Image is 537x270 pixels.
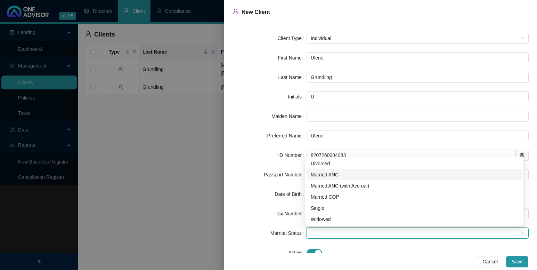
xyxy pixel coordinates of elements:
label: Last Name [278,72,307,83]
label: Marrital Status [270,228,307,239]
div: Married ANC [311,171,518,178]
span: Cancel [482,258,498,265]
div: Married ANC (with Accrual) [307,180,522,191]
div: Single [311,204,518,212]
label: ID Number [278,150,307,161]
label: Active [288,247,307,258]
div: Widowed [311,215,518,223]
label: First Name [278,52,307,63]
label: Tax Number [276,208,307,219]
div: Married ANC (with Accrual) [311,182,518,190]
span: New Client [242,9,270,15]
label: Date of Birth [275,189,307,200]
div: Divorced [307,158,522,169]
div: Single [307,202,522,214]
span: user [233,8,239,15]
button: Save [506,256,528,267]
span: Individual [311,33,524,43]
div: Married ANC [307,169,522,180]
button: Cancel [477,256,503,267]
div: Widowed [307,214,522,225]
div: Married COP [307,191,522,202]
div: Divorced [311,160,518,167]
label: Initials [288,91,307,102]
span: setting [520,153,524,158]
div: Married COP [311,193,518,201]
label: Passport Number [264,169,307,180]
label: Client Type [277,33,307,44]
span: Save [512,258,523,265]
label: Preferred Name [267,130,307,141]
span: close-circle [521,231,525,235]
label: Maiden Name [271,111,307,122]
